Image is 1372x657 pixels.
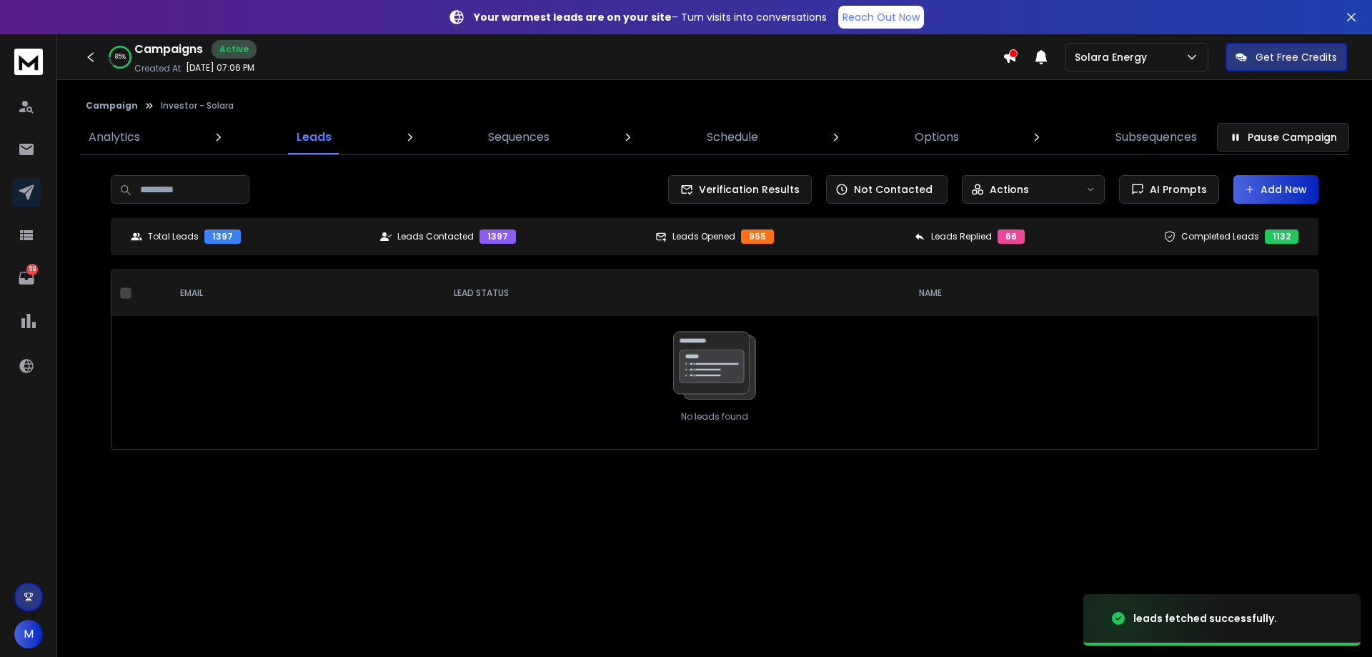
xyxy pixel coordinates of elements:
[842,10,920,24] p: Reach Out Now
[186,62,254,74] p: [DATE] 07:06 PM
[148,231,199,242] p: Total Leads
[915,129,959,146] p: Options
[990,182,1029,197] p: Actions
[14,620,43,648] button: M
[1075,50,1153,64] p: Solara Energy
[1133,611,1277,626] div: leads fetched successfully.
[26,264,38,275] p: 59
[80,120,149,154] a: Analytics
[169,270,442,316] th: EMAIL
[693,182,800,197] span: Verification Results
[479,120,558,154] a: Sequences
[1115,129,1197,146] p: Subsequences
[998,229,1025,244] div: 66
[134,63,183,74] p: Created At:
[672,231,735,242] p: Leads Opened
[161,100,234,112] p: Investor - Solara
[204,229,241,244] div: 1397
[931,231,992,242] p: Leads Replied
[89,129,140,146] p: Analytics
[1233,175,1318,204] button: Add New
[474,10,672,24] strong: Your warmest leads are on your site
[1181,231,1259,242] p: Completed Leads
[134,41,203,58] h1: Campaigns
[474,10,827,24] p: – Turn visits into conversations
[479,229,516,244] div: 1397
[681,411,748,423] p: No leads found
[906,120,968,154] a: Options
[854,182,933,197] p: Not Contacted
[1256,50,1337,64] p: Get Free Credits
[838,6,924,29] a: Reach Out Now
[1144,182,1207,197] span: AI Prompts
[442,270,908,316] th: LEAD STATUS
[741,229,774,244] div: 955
[14,49,43,75] img: logo
[698,120,767,154] a: Schedule
[908,270,1180,316] th: NAME
[668,175,812,204] button: Verification Results
[212,40,257,59] div: Active
[397,231,474,242] p: Leads Contacted
[86,100,138,112] button: Campaign
[1265,229,1298,244] div: 1132
[488,129,550,146] p: Sequences
[297,129,332,146] p: Leads
[1119,175,1219,204] button: AI Prompts
[1217,123,1349,152] button: Pause Campaign
[115,53,126,61] p: 85 %
[1226,43,1347,71] button: Get Free Credits
[288,120,340,154] a: Leads
[707,129,758,146] p: Schedule
[12,264,41,292] a: 59
[1107,120,1206,154] a: Subsequences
